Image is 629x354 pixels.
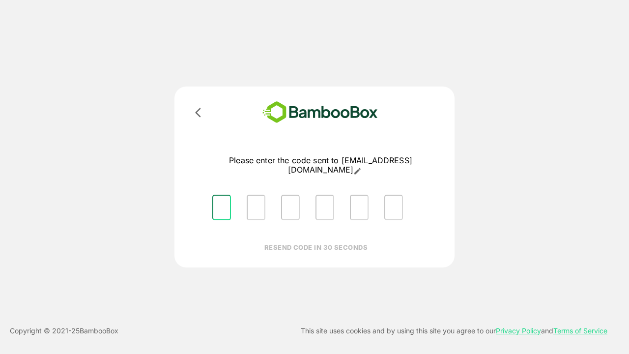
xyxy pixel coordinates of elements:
a: Privacy Policy [496,326,541,335]
a: Terms of Service [553,326,607,335]
p: Please enter the code sent to [EMAIL_ADDRESS][DOMAIN_NAME] [204,156,437,175]
input: Please enter OTP character 5 [350,195,369,220]
input: Please enter OTP character 4 [315,195,334,220]
input: Please enter OTP character 1 [212,195,231,220]
p: This site uses cookies and by using this site you agree to our and [301,325,607,337]
input: Please enter OTP character 6 [384,195,403,220]
img: bamboobox [248,98,392,126]
input: Please enter OTP character 3 [281,195,300,220]
input: Please enter OTP character 2 [247,195,265,220]
p: Copyright © 2021- 25 BambooBox [10,325,118,337]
